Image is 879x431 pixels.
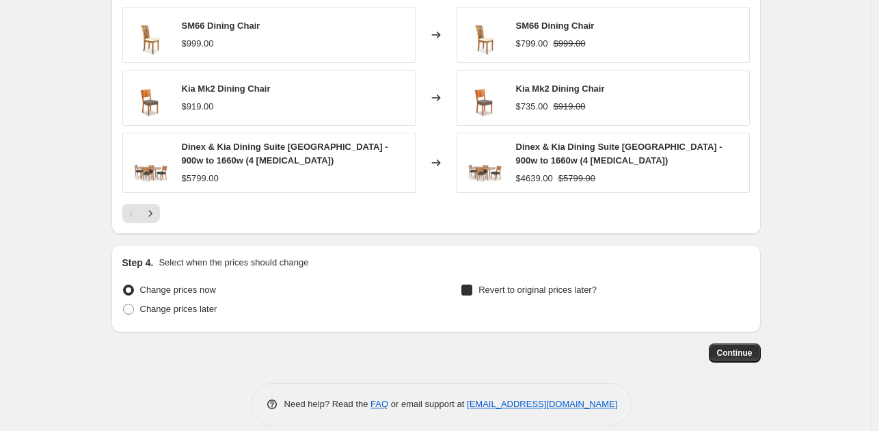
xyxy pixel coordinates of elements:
strike: $999.00 [554,37,586,51]
span: Kia Mk2 Dining Chair [516,83,605,94]
div: $4639.00 [516,172,553,185]
h2: Step 4. [122,256,154,270]
button: Next [141,204,160,223]
button: Continue [709,343,761,363]
strike: $5799.00 [558,172,595,185]
p: Select when the prices should change [159,256,308,270]
span: Need help? Read the [284,399,371,409]
a: FAQ [370,399,388,409]
div: $999.00 [182,37,214,51]
span: or email support at [388,399,467,409]
span: Continue [717,348,753,358]
strike: $919.00 [554,100,586,114]
span: Change prices later [140,304,217,314]
a: [EMAIL_ADDRESS][DOMAIN_NAME] [467,399,617,409]
div: $919.00 [182,100,214,114]
img: dinex-dining-suite-dining-table-extension-and-kia-chairs-328865_80x.jpg [464,142,505,183]
span: Dinex & Kia Dining Suite [GEOGRAPHIC_DATA] - 900w to 1660w (4 [MEDICAL_DATA]) [182,142,388,166]
img: sm66-dining-chair-776743_80x.jpg [130,14,171,55]
img: kia-mk2-dining-chair-544431_80x.jpg [130,77,171,118]
div: $799.00 [516,37,548,51]
img: dinex-dining-suite-dining-table-extension-and-kia-chairs-328865_80x.jpg [130,142,171,183]
span: Revert to original prices later? [478,285,597,295]
span: Kia Mk2 Dining Chair [182,83,271,94]
img: kia-mk2-dining-chair-544431_80x.jpg [464,77,505,118]
nav: Pagination [122,204,160,223]
span: Dinex & Kia Dining Suite [GEOGRAPHIC_DATA] - 900w to 1660w (4 [MEDICAL_DATA]) [516,142,722,166]
span: SM66 Dining Chair [516,21,595,31]
img: sm66-dining-chair-776743_80x.jpg [464,14,505,55]
span: SM66 Dining Chair [182,21,260,31]
div: $5799.00 [182,172,219,185]
span: Change prices now [140,285,216,295]
div: $735.00 [516,100,548,114]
